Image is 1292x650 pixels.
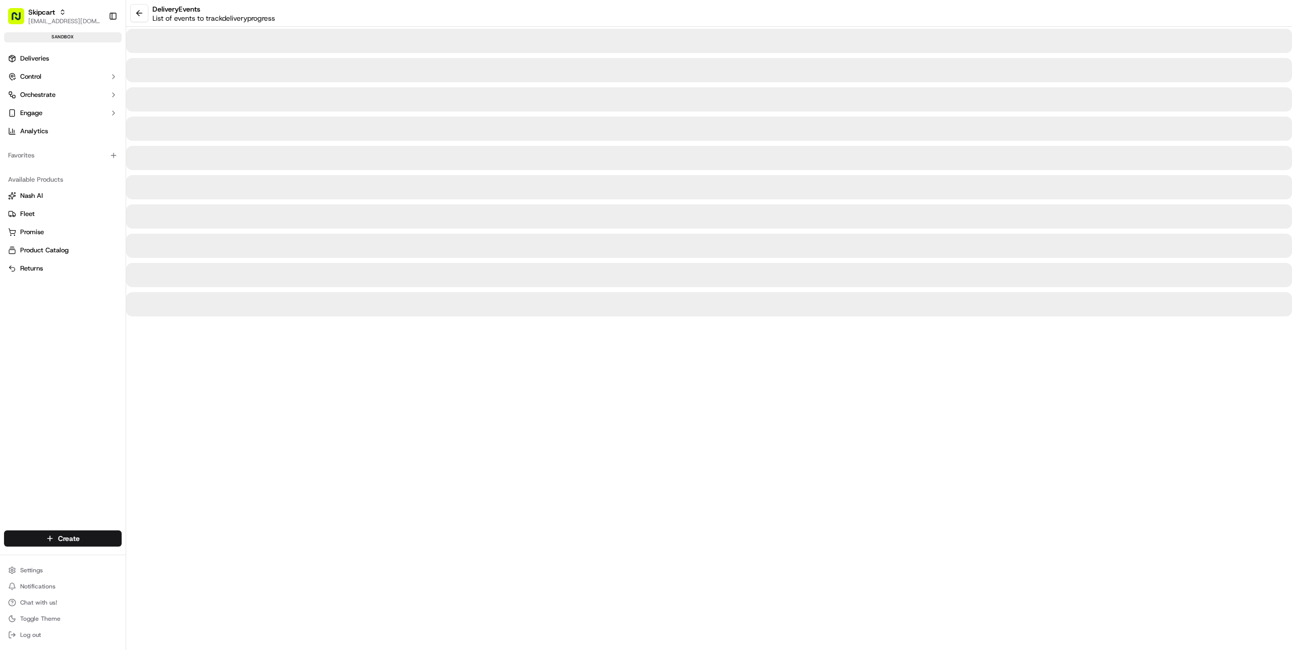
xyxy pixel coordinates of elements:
[8,228,118,237] a: Promise
[4,105,122,121] button: Engage
[4,87,122,103] button: Orchestrate
[20,209,35,219] span: Fleet
[20,90,56,99] span: Orchestrate
[20,191,43,200] span: Nash AI
[4,50,122,67] a: Deliveries
[28,7,55,17] button: Skipcart
[20,109,42,118] span: Engage
[8,246,118,255] a: Product Catalog
[20,72,41,81] span: Control
[4,123,122,139] a: Analytics
[4,628,122,642] button: Log out
[4,563,122,577] button: Settings
[8,209,118,219] a: Fleet
[8,264,118,273] a: Returns
[4,147,122,164] div: Favorites
[152,13,275,23] p: List of events to track delivery progress
[20,615,61,623] span: Toggle Theme
[4,530,122,547] button: Create
[4,4,104,28] button: Skipcart[EMAIL_ADDRESS][DOMAIN_NAME]
[20,631,41,639] span: Log out
[20,264,43,273] span: Returns
[4,172,122,188] div: Available Products
[4,579,122,593] button: Notifications
[8,191,118,200] a: Nash AI
[28,17,100,25] button: [EMAIL_ADDRESS][DOMAIN_NAME]
[4,242,122,258] button: Product Catalog
[20,228,44,237] span: Promise
[152,4,275,14] h2: delivery Events
[4,206,122,222] button: Fleet
[20,582,56,590] span: Notifications
[4,595,122,610] button: Chat with us!
[4,188,122,204] button: Nash AI
[20,599,57,607] span: Chat with us!
[58,533,80,544] span: Create
[4,69,122,85] button: Control
[20,246,69,255] span: Product Catalog
[4,32,122,42] div: sandbox
[20,566,43,574] span: Settings
[20,127,48,136] span: Analytics
[20,54,49,63] span: Deliveries
[4,224,122,240] button: Promise
[4,612,122,626] button: Toggle Theme
[4,260,122,277] button: Returns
